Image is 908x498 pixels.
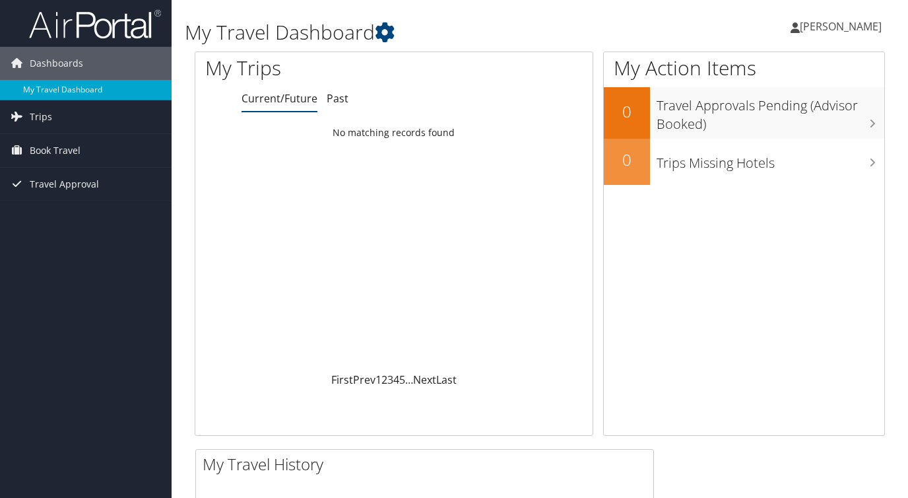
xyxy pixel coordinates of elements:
[195,121,593,145] td: No matching records found
[791,7,895,46] a: [PERSON_NAME]
[353,373,375,387] a: Prev
[657,147,884,172] h3: Trips Missing Hotels
[205,54,417,82] h1: My Trips
[327,91,348,106] a: Past
[30,100,52,133] span: Trips
[242,91,317,106] a: Current/Future
[393,373,399,387] a: 4
[405,373,413,387] span: …
[30,47,83,80] span: Dashboards
[375,373,381,387] a: 1
[331,373,353,387] a: First
[203,453,653,476] h2: My Travel History
[30,168,99,201] span: Travel Approval
[399,373,405,387] a: 5
[436,373,457,387] a: Last
[381,373,387,387] a: 2
[29,9,161,40] img: airportal-logo.png
[800,19,882,34] span: [PERSON_NAME]
[604,139,884,185] a: 0Trips Missing Hotels
[657,90,884,133] h3: Travel Approvals Pending (Advisor Booked)
[30,134,81,167] span: Book Travel
[185,18,658,46] h1: My Travel Dashboard
[604,87,884,138] a: 0Travel Approvals Pending (Advisor Booked)
[413,373,436,387] a: Next
[604,54,884,82] h1: My Action Items
[604,100,650,123] h2: 0
[604,149,650,171] h2: 0
[387,373,393,387] a: 3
